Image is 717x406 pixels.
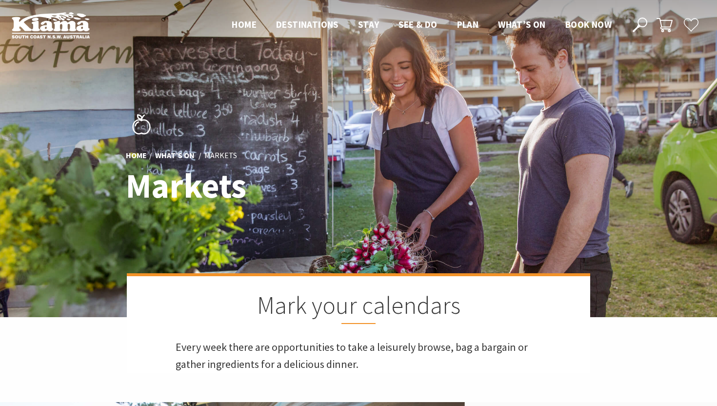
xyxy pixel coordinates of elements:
[176,291,541,324] h2: Mark your calendars
[232,19,257,30] span: Home
[126,167,401,204] h1: Markets
[457,19,479,30] span: Plan
[126,150,147,161] a: Home
[398,19,437,30] span: See & Do
[358,19,379,30] span: Stay
[155,150,195,161] a: What’s On
[12,12,90,39] img: Kiama Logo
[222,17,621,33] nav: Main Menu
[565,19,612,30] span: Book now
[498,19,546,30] span: What’s On
[204,149,237,162] li: Markets
[176,339,541,373] p: Every week there are opportunities to take a leisurely browse, bag a bargain or gather ingredient...
[276,19,339,30] span: Destinations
